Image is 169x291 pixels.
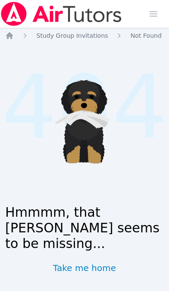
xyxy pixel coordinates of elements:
span: Study Group Invitations [36,32,108,39]
h1: Hmmmm, that [PERSON_NAME] seems to be missing... [5,205,164,251]
a: Study Group Invitations [36,31,108,40]
span: Not Found [130,32,162,39]
nav: Breadcrumb [5,31,164,40]
a: Not Found [130,31,162,40]
span: 404 [1,42,168,173]
a: Take me home [53,262,116,274]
